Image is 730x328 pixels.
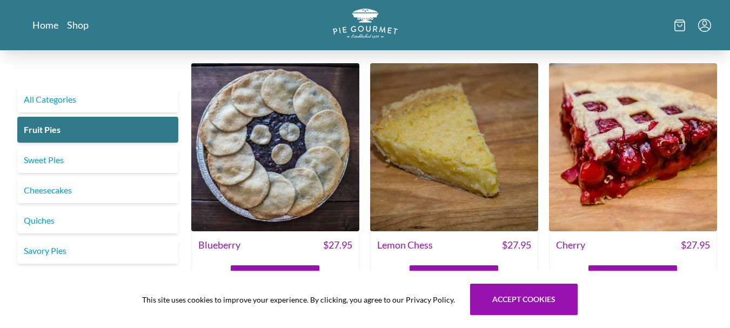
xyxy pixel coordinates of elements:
img: Cherry [549,63,717,231]
a: Home [32,18,58,31]
span: $ 27.95 [502,238,531,252]
a: Logo [333,9,398,42]
a: Fruit Pies [17,117,178,143]
a: Cheesecakes [17,177,178,203]
button: Add to Cart [410,265,498,288]
img: Lemon Chess [370,63,538,231]
span: Lemon Chess [377,238,433,252]
span: Cherry [556,238,585,252]
button: Menu [698,19,711,32]
a: Sweet Pies [17,147,178,173]
a: Quiches [17,207,178,233]
button: Add to Cart [231,265,319,288]
img: Blueberry [191,63,359,231]
button: Add to Cart [588,265,677,288]
span: This site uses cookies to improve your experience. By clicking, you agree to our Privacy Policy. [142,294,455,305]
span: $ 27.95 [681,238,710,252]
span: Blueberry [198,238,240,252]
img: logo [333,9,398,38]
a: Shop [67,18,89,31]
span: $ 27.95 [323,238,352,252]
a: Savory Pies [17,238,178,264]
a: All Categories [17,86,178,112]
button: Accept cookies [470,284,578,315]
